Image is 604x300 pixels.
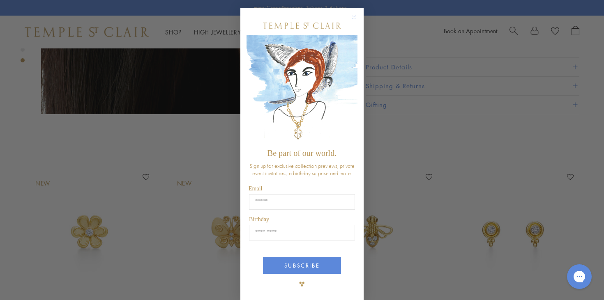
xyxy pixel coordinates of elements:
span: Birthday [249,216,269,222]
img: Temple St. Clair [263,23,341,29]
input: Email [249,194,355,210]
span: Email [249,185,262,192]
img: TSC [294,276,310,292]
button: SUBSCRIBE [263,257,341,274]
span: Be part of our world. [267,149,337,158]
img: c4a9eb12-d91a-4d4a-8ee0-386386f4f338.jpeg [247,35,357,144]
span: Sign up for exclusive collection previews, private event invitations, a birthday surprise and more. [249,162,355,177]
button: Close dialog [353,16,363,27]
iframe: Gorgias live chat messenger [563,261,596,292]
